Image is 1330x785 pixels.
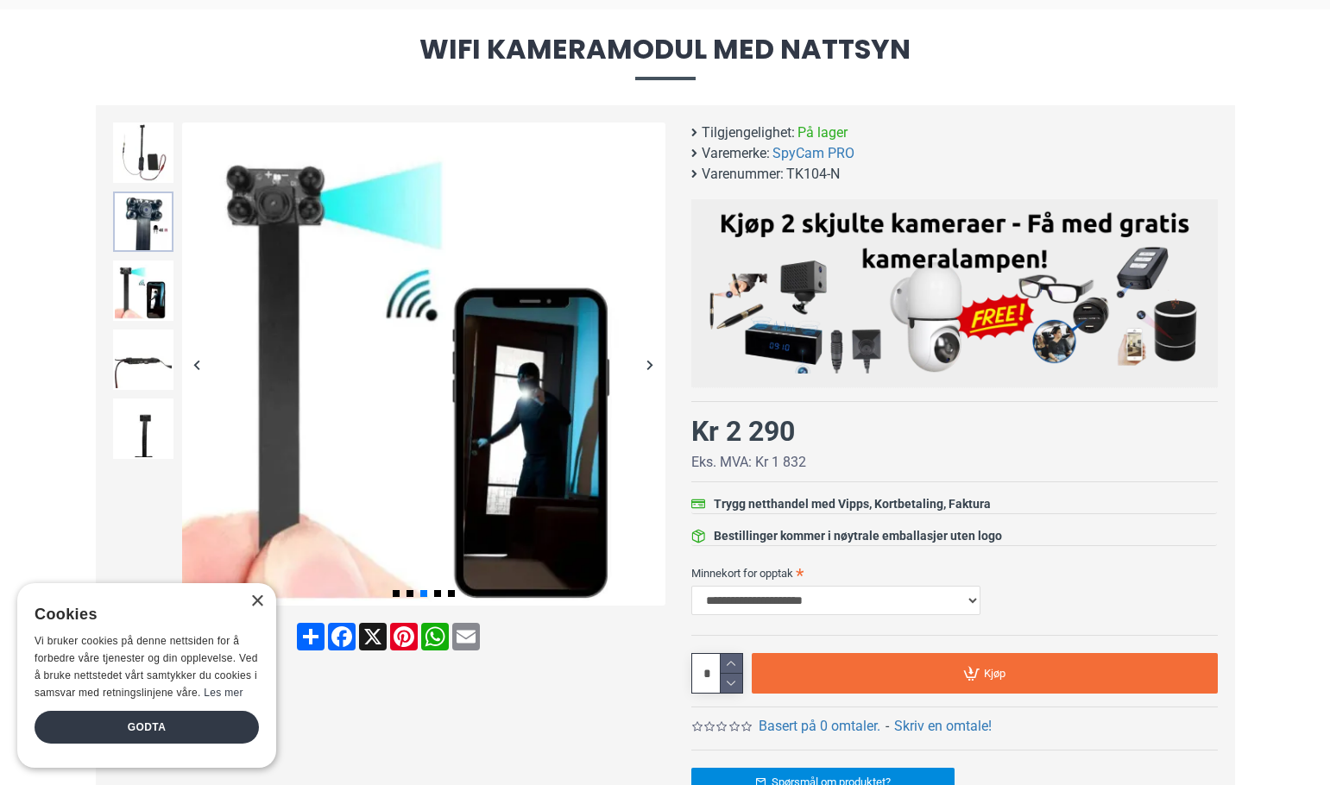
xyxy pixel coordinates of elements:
span: TK104-N [786,164,840,185]
a: Les mer, opens a new window [204,687,243,699]
b: - [886,718,889,734]
span: Go to slide 4 [434,590,441,597]
label: Minnekort for opptak [691,559,1218,587]
img: Skjult WiFi nattkamera for Innbygging - SpyGadgets.no [113,261,173,321]
b: Tilgjengelighet: [702,122,795,143]
div: Kr 2 290 [691,411,795,452]
a: Email [451,623,482,650]
span: Kjøp [984,668,1005,679]
span: Go to slide 1 [393,590,400,597]
img: Kjøp 2 skjulte kameraer – Få med gratis kameralampe! [704,208,1205,374]
span: Go to slide 3 [420,590,427,597]
span: Go to slide 5 [448,590,455,597]
div: Next slide [635,349,665,380]
div: Previous slide [182,349,212,380]
div: Close [250,595,263,608]
span: WiFi kameramodul med nattsyn [96,35,1235,79]
span: Vi bruker cookies på denne nettsiden for å forbedre våre tjenester og din opplevelse. Ved å bruke... [35,635,258,698]
img: Skjult WiFi nattkamera for Innbygging - SpyGadgets.no [113,399,173,459]
a: SpyCam PRO [772,143,854,164]
b: Varenummer: [702,164,784,185]
div: Cookies [35,596,248,633]
img: Skjult WiFi nattkamera for Innbygging - SpyGadgets.no [113,330,173,390]
a: Basert på 0 omtaler. [759,716,880,737]
img: Skjult WiFi nattkamera for Innbygging - SpyGadgets.no [113,122,173,183]
a: Facebook [326,623,357,650]
a: X [357,623,388,650]
div: Bestillinger kommer i nøytrale emballasjer uten logo [714,527,1002,545]
a: Share [295,623,326,650]
span: Go to slide 2 [407,590,413,597]
a: WhatsApp [419,623,451,650]
a: Skriv en omtale! [894,716,992,737]
a: Pinterest [388,623,419,650]
img: Skjult WiFi nattkamera for Innbygging - SpyGadgets.no [182,122,665,606]
div: Godta [35,711,259,744]
img: Skjult WiFi nattkamera for Innbygging - SpyGadgets.no [113,192,173,252]
span: På lager [797,122,848,143]
div: Trygg netthandel med Vipps, Kortbetaling, Faktura [714,495,991,513]
b: Varemerke: [702,143,770,164]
